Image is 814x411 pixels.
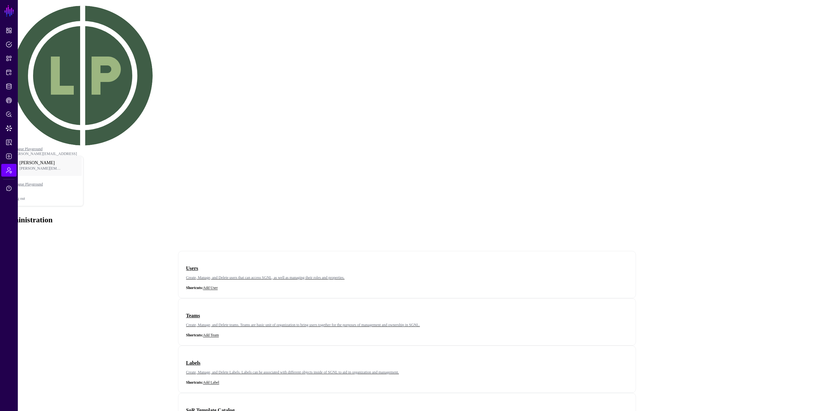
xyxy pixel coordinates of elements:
div: [PERSON_NAME][EMAIL_ADDRESS] [13,152,83,156]
a: UsersCreate, Manage, and Delete users that can access SGNL, as well as managing their roles and p... [178,251,636,298]
a: CAEP Hub [1,94,17,107]
a: Dashboard [1,24,17,37]
span: Data Lens [6,125,12,131]
a: Identity Data Fabric [1,80,17,93]
a: SGNL [4,4,15,18]
h2: Administration [3,216,811,224]
span: Support [6,185,12,192]
a: Data Lens [1,122,17,135]
span: Protected Systems [6,69,12,76]
span: Policies [6,41,12,48]
a: Policy Lens [1,108,17,121]
a: Protected Systems [1,66,17,79]
span: Dashboard [6,27,12,34]
a: Policies [1,38,17,51]
a: Logs [1,150,17,163]
span: [PERSON_NAME] [19,160,62,165]
span: CAEP Hub [6,97,12,104]
h3: Labels [186,359,628,367]
span: Admin [6,167,12,173]
a: Admin [1,164,17,177]
span: [PERSON_NAME][EMAIL_ADDRESS] [19,166,62,171]
strong: Shortcuts: [186,333,203,337]
a: TeamsCreate, Manage, and Delete teams. Teams are basic unit of organization to bring users togeth... [178,299,636,345]
a: Add Team [203,333,219,337]
span: Reports [6,139,12,145]
span: Snippets [6,55,12,62]
strong: Shortcuts: [186,380,203,385]
a: Add Label [203,380,219,385]
h3: Teams [186,311,628,320]
span: League Playground [13,182,64,187]
h3: Users [186,264,628,273]
a: Add User [203,286,217,290]
p: Create, Manage, and Delete users that can access SGNL, as well as managing their roles and proper... [186,275,628,280]
div: Log out [13,196,83,201]
strong: Shortcuts: [186,286,203,290]
a: Reports [1,136,17,149]
span: Logs [6,153,12,159]
a: League Playground [13,174,83,194]
a: Snippets [1,52,17,65]
span: Policy Lens [6,111,12,118]
a: League Playground [13,147,43,151]
a: LabelsCreate, Manage, and Delete Labels. Labels can be associated with different objects inside o... [178,346,636,393]
span: Identity Data Fabric [6,83,12,90]
p: Create, Manage, and Delete Labels. Labels can be associated with different objects inside of SGNL... [186,370,628,375]
p: Create, Manage, and Delete teams. Teams are basic unit of organization to bring users together fo... [186,323,628,327]
img: svg+xml;base64,PHN2ZyB3aWR0aD0iNDQwIiBoZWlnaHQ9IjQ0MCIgdmlld0JveD0iMCAwIDQ0MCA0NDAiIGZpbGw9Im5vbm... [13,6,153,145]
